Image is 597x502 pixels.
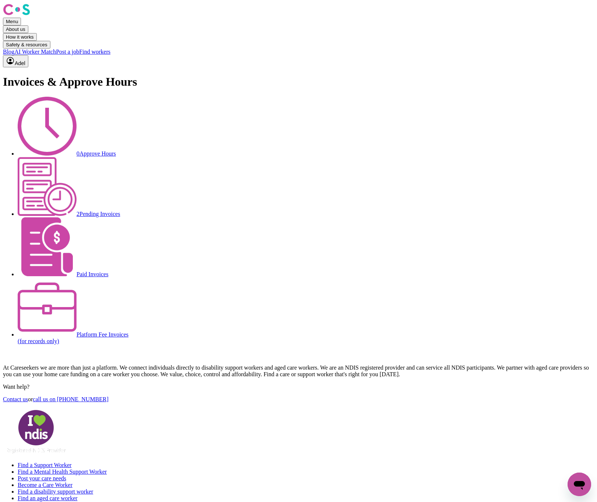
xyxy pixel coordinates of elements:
[3,396,594,403] p: or
[18,469,107,475] a: Find a Mental Health Support Worker
[3,55,28,67] button: My Account
[18,475,66,481] a: Post your care needs
[79,49,110,55] a: Find workers
[56,49,79,55] a: Post a job
[3,3,30,16] img: Careseekers logo
[77,211,79,217] span: 2
[3,384,594,390] p: Want help?
[15,60,25,66] span: Adel
[18,482,72,488] a: Become a Care Worker
[3,49,14,55] a: Blog
[3,25,28,33] button: About us
[3,18,21,25] button: Menu
[3,409,69,455] img: Registered NDIS provider
[18,271,109,277] a: Paid Invoices
[3,41,50,49] button: Safety & resources
[79,211,120,217] span: Pending Invoices
[18,462,71,468] a: Find a Support Worker
[3,75,594,89] h1: Invoices & Approve Hours
[79,150,116,157] span: Approve Hours
[3,33,37,41] button: How it works
[18,150,116,157] a: Approve Hours
[77,150,79,157] span: 0
[77,271,109,277] span: Paid Invoices
[568,473,591,496] iframe: Button to launch messaging window
[33,396,109,402] a: call us on [PHONE_NUMBER]
[18,331,128,344] a: Platform Fee Invoices(for records only)
[3,11,30,17] a: Careseekers logo
[18,488,93,495] a: Find a disability support worker
[18,211,120,217] a: Pending Invoices
[14,49,56,55] a: AI Worker Match
[18,495,78,501] a: Find an aged care worker
[77,331,128,338] span: Platform Fee Invoices
[3,364,594,378] p: At Careseekers we are more than just a platform. We connect individuals directly to disability su...
[3,396,28,402] a: Contact us
[18,338,59,344] span: (for records only)
[3,352,92,358] a: Careseekers home page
